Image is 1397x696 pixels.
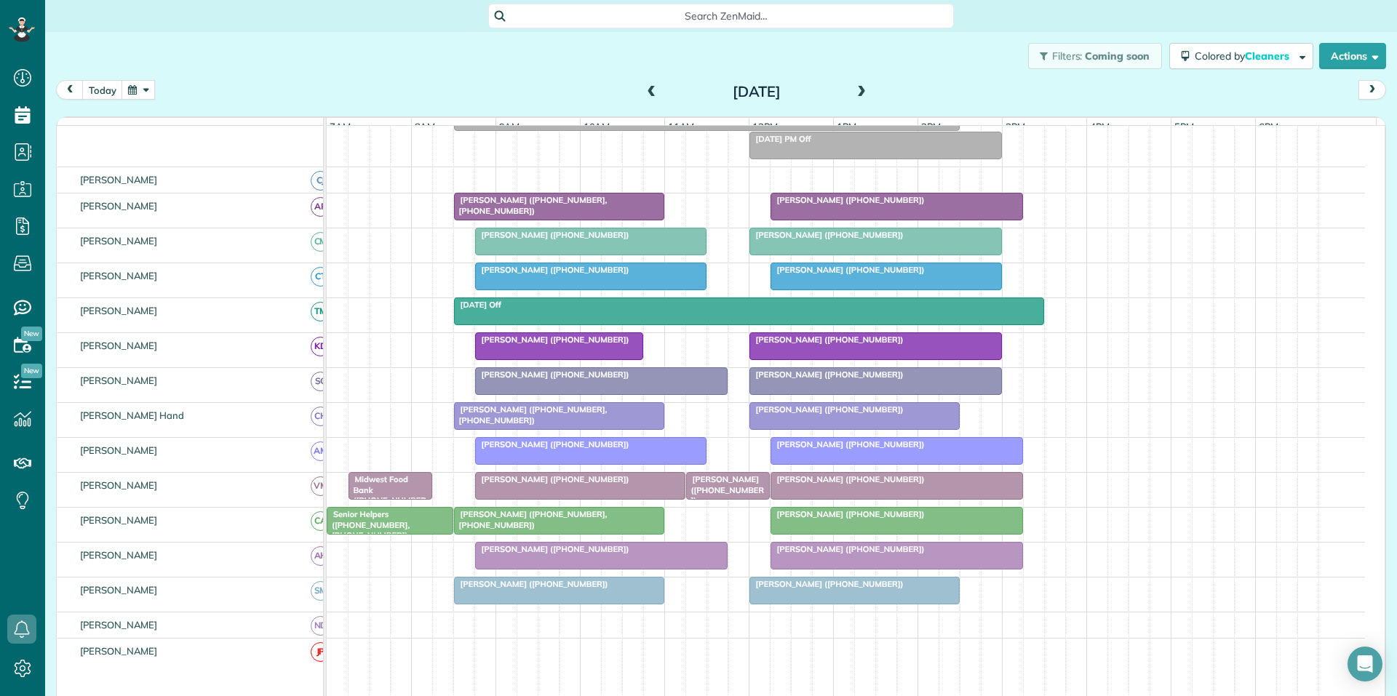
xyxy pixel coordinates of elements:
button: today [82,80,123,100]
span: [PERSON_NAME] ([PHONE_NUMBER]) [770,195,926,205]
span: Midwest Food Bank ([PHONE_NUMBER]) [348,474,427,516]
span: 3pm [1003,121,1028,132]
span: [DATE] Off [453,300,502,310]
span: CJ [311,171,330,191]
span: [PERSON_NAME] ([PHONE_NUMBER]) [474,335,630,345]
span: Senior Helpers ([PHONE_NUMBER], [PHONE_NUMBER]) [326,509,410,540]
span: CT [311,267,330,287]
span: [PERSON_NAME] ([PHONE_NUMBER], [PHONE_NUMBER]) [453,404,608,425]
span: [DATE] PM Off [749,134,812,144]
span: 4pm [1087,121,1113,132]
span: [PERSON_NAME] ([PHONE_NUMBER]) [474,369,630,380]
span: 1pm [834,121,859,132]
span: [PERSON_NAME] ([PHONE_NUMBER], [PHONE_NUMBER]) [453,195,608,215]
span: CA [311,511,330,531]
span: SC [311,372,330,391]
span: Cleaners [1245,49,1291,63]
span: SM [311,581,330,601]
span: [PERSON_NAME] ([PHONE_NUMBER]) [474,439,630,449]
span: Coming soon [1085,49,1150,63]
span: [PERSON_NAME] ([PHONE_NUMBER]) [749,335,904,345]
span: [PERSON_NAME] [77,200,161,212]
button: Actions [1319,43,1386,69]
span: [PERSON_NAME] [77,305,161,316]
span: [PERSON_NAME] [77,479,161,491]
span: 6pm [1256,121,1281,132]
span: TM [311,302,330,321]
span: New [21,327,42,341]
span: CH [311,407,330,426]
span: [PERSON_NAME] [77,645,161,657]
span: [PERSON_NAME] [77,375,161,386]
span: 7am [327,121,354,132]
span: JP [311,642,330,662]
button: Colored byCleaners [1169,43,1313,69]
span: [PERSON_NAME] ([PHONE_NUMBER]) [474,544,630,554]
span: [PERSON_NAME] [77,174,161,185]
span: ND [311,616,330,636]
span: [PERSON_NAME] [77,584,161,596]
span: Colored by [1195,49,1294,63]
span: 5pm [1171,121,1197,132]
span: [PERSON_NAME] ([PHONE_NUMBER]) [770,439,926,449]
span: KD [311,337,330,356]
span: AR [311,197,330,217]
div: Open Intercom Messenger [1348,647,1382,681]
span: [PERSON_NAME] [77,235,161,247]
span: 2pm [918,121,944,132]
span: 12pm [749,121,781,132]
span: [PERSON_NAME] ([PHONE_NUMBER]) [474,265,630,275]
span: [PERSON_NAME] ([PHONE_NUMBER]) [474,230,630,240]
span: [PERSON_NAME] ([PHONE_NUMBER]) [770,544,926,554]
span: 9am [496,121,523,132]
span: AM [311,441,330,461]
span: [PERSON_NAME] [77,340,161,351]
span: [PERSON_NAME] [77,549,161,561]
button: next [1358,80,1386,100]
span: [PERSON_NAME] ([PHONE_NUMBER], [PHONE_NUMBER]) [453,509,608,529]
span: [PERSON_NAME] ([PHONE_NUMBER]) [770,509,926,519]
h2: [DATE] [666,84,848,100]
span: [PERSON_NAME] ([PHONE_NUMBER]) [770,265,926,275]
span: [PERSON_NAME] ([PHONE_NUMBER]) [749,230,904,240]
span: CM [311,232,330,252]
span: [PERSON_NAME] ([PHONE_NUMBER]) [770,474,926,484]
button: prev [56,80,84,100]
span: [PERSON_NAME] ([PHONE_NUMBER]) [453,579,609,589]
span: [PERSON_NAME] ([PHONE_NUMBER]) [685,474,765,505]
span: 11am [665,121,698,132]
span: [PERSON_NAME] ([PHONE_NUMBER]) [749,579,904,589]
span: [PERSON_NAME] [77,270,161,281]
span: [PERSON_NAME] ([PHONE_NUMBER]) [749,404,904,415]
span: New [21,364,42,378]
span: VM [311,476,330,496]
span: 10am [581,121,613,132]
span: [PERSON_NAME] [77,514,161,526]
span: [PERSON_NAME] ([PHONE_NUMBER]) [474,474,630,484]
span: [PERSON_NAME] Hand [77,409,187,421]
span: [PERSON_NAME] [77,444,161,456]
span: 8am [412,121,439,132]
span: [PERSON_NAME] ([PHONE_NUMBER]) [749,369,904,380]
span: AH [311,546,330,566]
span: Filters: [1052,49,1083,63]
span: [PERSON_NAME] [77,619,161,631]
